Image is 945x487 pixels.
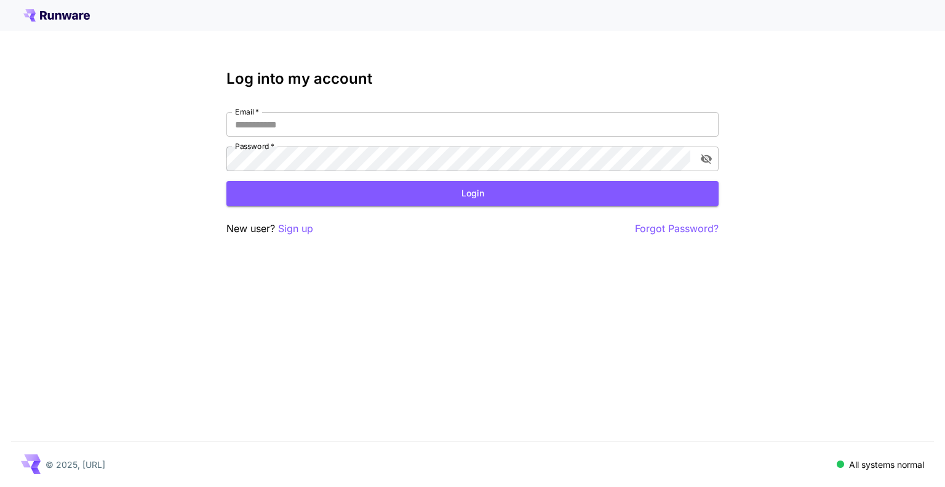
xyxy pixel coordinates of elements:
[235,107,259,117] label: Email
[226,181,719,206] button: Login
[226,221,313,236] p: New user?
[46,458,105,471] p: © 2025, [URL]
[226,70,719,87] h3: Log into my account
[235,141,274,151] label: Password
[278,221,313,236] button: Sign up
[695,148,717,170] button: toggle password visibility
[635,221,719,236] button: Forgot Password?
[849,458,924,471] p: All systems normal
